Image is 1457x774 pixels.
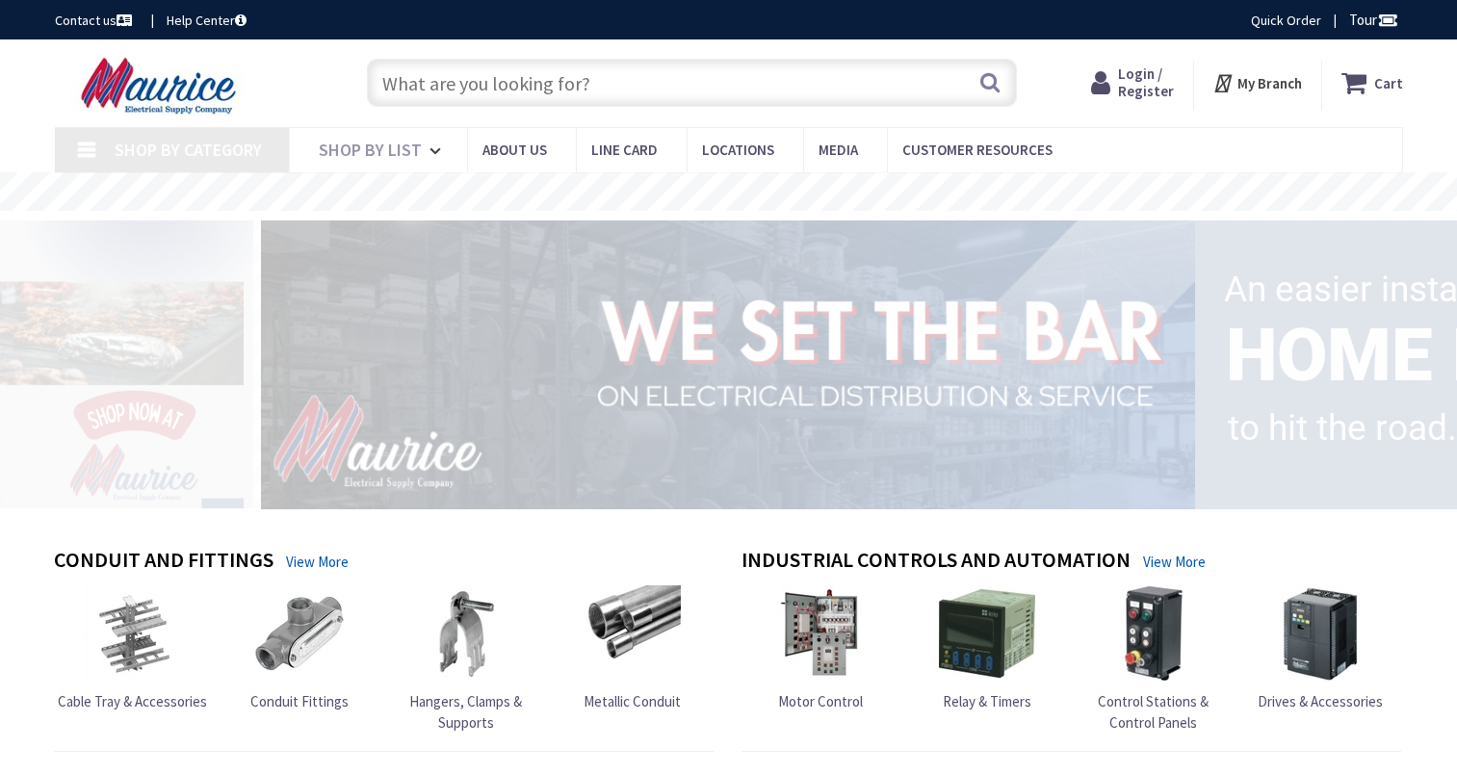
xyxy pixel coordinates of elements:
span: Control Stations & Control Panels [1098,692,1209,731]
h4: Industrial Controls and Automation [742,548,1131,576]
img: Control Stations & Control Panels [1106,585,1202,682]
img: Maurice Electrical Supply Company [55,56,268,116]
span: Tour [1349,11,1398,29]
img: Motor Control [772,585,869,682]
a: Contact us [55,11,136,30]
span: Conduit Fittings [250,692,349,710]
a: View More [286,552,349,572]
span: Relay & Timers [943,692,1031,710]
a: Metallic Conduit Metallic Conduit [584,585,681,711]
a: Control Stations & Control Panels Control Stations & Control Panels [1075,585,1233,733]
img: Relay & Timers [939,585,1035,682]
span: Cable Tray & Accessories [58,692,207,710]
img: Hangers, Clamps & Supports [418,585,514,682]
span: Media [819,141,858,159]
h4: Conduit and Fittings [54,548,273,576]
a: View More [1143,552,1206,572]
a: Motor Control Motor Control [772,585,869,711]
span: Shop By Category [115,139,262,161]
span: Locations [702,141,774,159]
a: Conduit Fittings Conduit Fittings [250,585,349,711]
span: About us [482,141,547,159]
rs-layer: Free Same Day Pickup at 15 Locations [553,182,905,203]
input: What are you looking for? [367,59,1017,107]
div: My Branch [1212,65,1302,100]
img: Cable Tray & Accessories [85,585,181,682]
a: Login / Register [1091,65,1174,100]
span: Login / Register [1118,64,1174,100]
img: Conduit Fittings [251,585,348,682]
span: Metallic Conduit [584,692,681,710]
span: Line Card [591,141,658,159]
a: Help Center [167,11,247,30]
img: Metallic Conduit [585,585,681,682]
span: Shop By List [319,139,422,161]
img: Drives & Accessories [1272,585,1368,682]
a: Hangers, Clamps & Supports Hangers, Clamps & Supports [387,585,545,733]
img: 1_1.png [238,215,1203,513]
span: Hangers, Clamps & Supports [409,692,522,731]
a: Cart [1341,65,1403,100]
strong: My Branch [1237,74,1302,92]
a: Drives & Accessories Drives & Accessories [1258,585,1383,711]
a: Quick Order [1251,11,1321,30]
a: Cable Tray & Accessories Cable Tray & Accessories [58,585,207,711]
span: Drives & Accessories [1258,692,1383,710]
span: Customer Resources [902,141,1053,159]
rs-layer: to hit the road. [1228,395,1457,462]
span: Motor Control [778,692,863,710]
a: Relay & Timers Relay & Timers [939,585,1035,711]
strong: Cart [1374,65,1403,100]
